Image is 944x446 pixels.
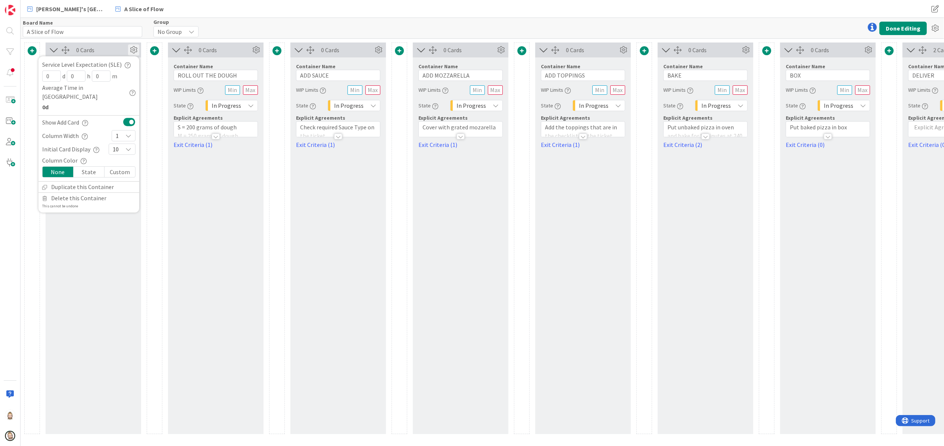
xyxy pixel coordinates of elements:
span: [PERSON_NAME]'s [GEOGRAPHIC_DATA] [36,4,104,13]
div: WIP Limits [418,83,448,97]
div: 0 Cards [76,45,128,54]
a: Exit Criteria (0) [786,140,870,149]
div: 0 Cards [811,45,863,54]
input: Max [243,85,258,95]
div: State [296,99,316,112]
img: Visit kanbanzone.com [5,5,15,15]
span: Explicit Agreements [541,114,590,121]
div: State [174,99,193,112]
div: Custom [105,167,135,177]
div: State [908,99,928,112]
span: d [62,72,65,81]
input: Min [592,85,607,95]
label: Container Name [296,63,336,70]
div: Average Time in [GEOGRAPHIC_DATA] [42,83,135,101]
span: Explicit Agreements [296,114,345,121]
span: Support [16,1,34,10]
input: Min [837,85,852,95]
img: avatar [5,431,15,441]
div: 0 Cards [199,45,250,54]
div: State [418,99,438,112]
input: Add container name... [786,70,870,81]
a: [PERSON_NAME]'s [GEOGRAPHIC_DATA] [23,2,109,16]
label: Board Name [23,19,53,26]
div: Show Add Card [42,118,88,127]
span: Delete this Container [51,193,106,204]
div: 0 Cards [321,45,373,54]
div: Column Color [42,156,135,165]
div: State [74,167,105,177]
a: Delete this ContainerThis cannot be undone [38,193,139,209]
img: Rv [5,410,15,420]
span: In Progress [824,100,853,111]
div: State [663,99,683,112]
span: Explicit Agreements [418,114,468,121]
span: 1 [116,131,119,141]
div: Column Width [42,131,88,140]
span: Explicit Agreements [663,114,713,121]
span: Explicit Agreements [786,114,835,121]
p: Add the toppings that are in the checklist on the ticket and check them off [545,123,621,148]
div: State [541,99,561,112]
input: Max [365,85,380,95]
button: Done Editing [879,22,927,35]
input: Min [348,85,362,95]
div: WIP Limits [541,83,571,97]
input: Add container name... [541,70,625,81]
a: Exit Criteria (1) [296,140,380,149]
div: WIP Limits [174,83,203,97]
input: Add container name... [663,70,748,81]
input: Add container name... [418,70,503,81]
div: 0 Cards [566,45,618,54]
label: Container Name [418,63,458,70]
div: 0 Cards [688,45,740,54]
span: In Progress [334,100,364,111]
input: Max [855,85,870,95]
label: Container Name [174,63,213,70]
div: None [43,167,74,177]
a: Exit Criteria (1) [541,140,625,149]
div: WIP Limits [663,83,693,97]
input: Max [733,85,748,95]
span: In Progress [212,100,241,111]
input: Max [488,85,503,95]
label: Container Name [786,63,825,70]
span: Explicit Agreements [174,114,223,121]
p: Put unbaked pizza in oven and bake for 5 minutes at 240 degrees Celsius [667,123,744,148]
input: Min [470,85,485,95]
div: Service Level Expectation (SLE) [42,60,135,69]
div: Initial Card Display [42,145,99,154]
a: Duplicate this Container [38,182,139,192]
a: A Slice of Flow [111,2,168,16]
label: Container Name [541,63,580,70]
p: Put baked pizza in box [790,123,866,132]
input: Min [225,85,240,95]
span: In Progress [579,100,608,111]
input: Add container name... [296,70,380,81]
span: In Progress [701,100,731,111]
div: WIP Limits [908,83,938,97]
a: Exit Criteria (2) [663,140,748,149]
span: m [112,72,117,81]
p: Check required Sauce Type on the ticket [300,123,376,140]
div: 0 Cards [443,45,495,54]
p: Cover with grated mozarella [423,123,499,132]
div: WIP Limits [296,83,326,97]
div: WIP Limits [786,83,816,97]
a: Exit Criteria (1) [174,140,258,149]
span: Group [153,19,169,25]
input: Min [715,85,730,95]
label: Container Name [663,63,703,70]
span: h [87,72,90,81]
span: In Progress [457,100,486,111]
span: A Slice of Flow [124,4,163,13]
span: No Group [158,26,182,37]
div: This cannot be undone [42,204,78,209]
a: Exit Criteria (1) [418,140,503,149]
div: State [786,99,806,112]
input: Max [610,85,625,95]
p: S = 200 grams of dough [178,123,254,132]
input: Add container name... [174,70,258,81]
b: 0d [42,103,135,111]
span: 10 [113,144,119,154]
